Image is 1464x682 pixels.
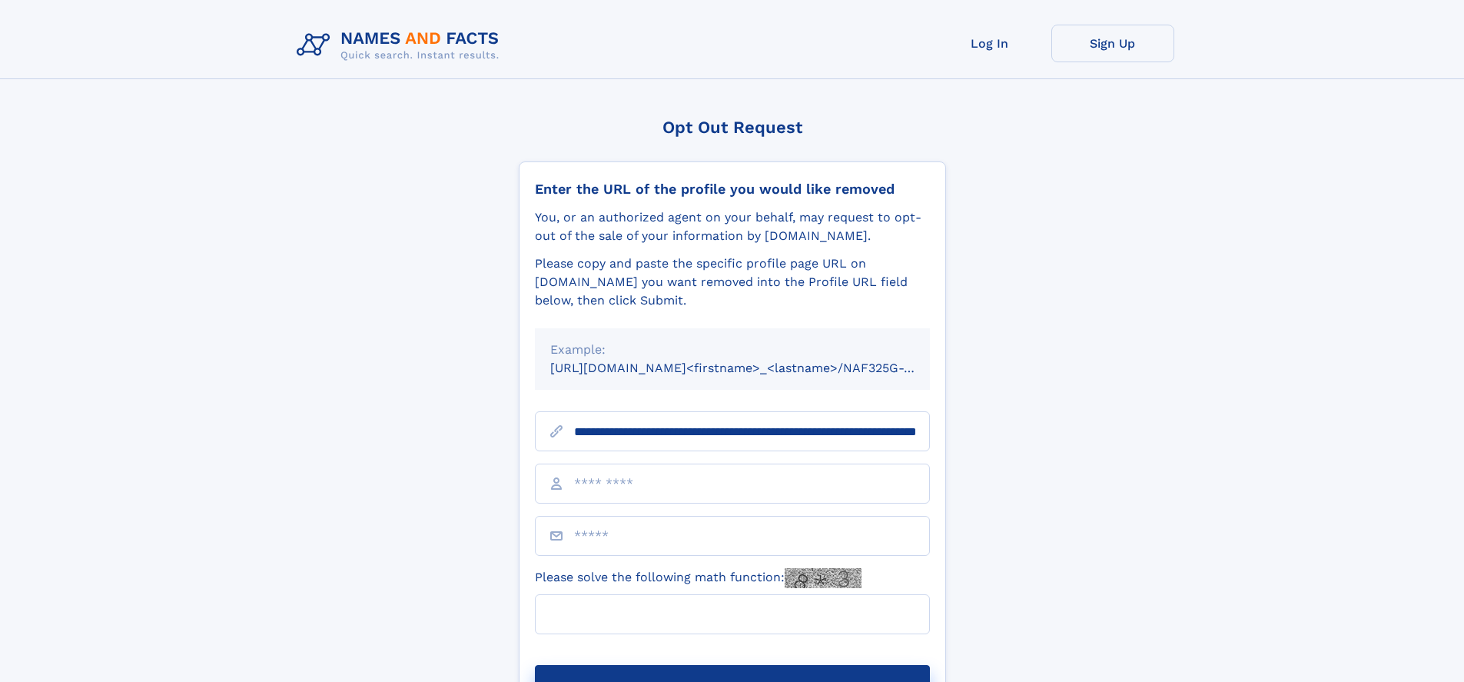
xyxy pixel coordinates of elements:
[928,25,1051,62] a: Log In
[535,255,930,310] div: Please copy and paste the specific profile page URL on [DOMAIN_NAME] you want removed into the Pr...
[1051,25,1174,62] a: Sign Up
[535,208,930,245] div: You, or an authorized agent on your behalf, may request to opt-out of the sale of your informatio...
[550,341,915,359] div: Example:
[550,361,959,375] small: [URL][DOMAIN_NAME]<firstname>_<lastname>/NAF325G-xxxxxxxx
[519,118,946,137] div: Opt Out Request
[290,25,512,66] img: Logo Names and Facts
[535,181,930,198] div: Enter the URL of the profile you would like removed
[535,568,861,588] label: Please solve the following math function:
